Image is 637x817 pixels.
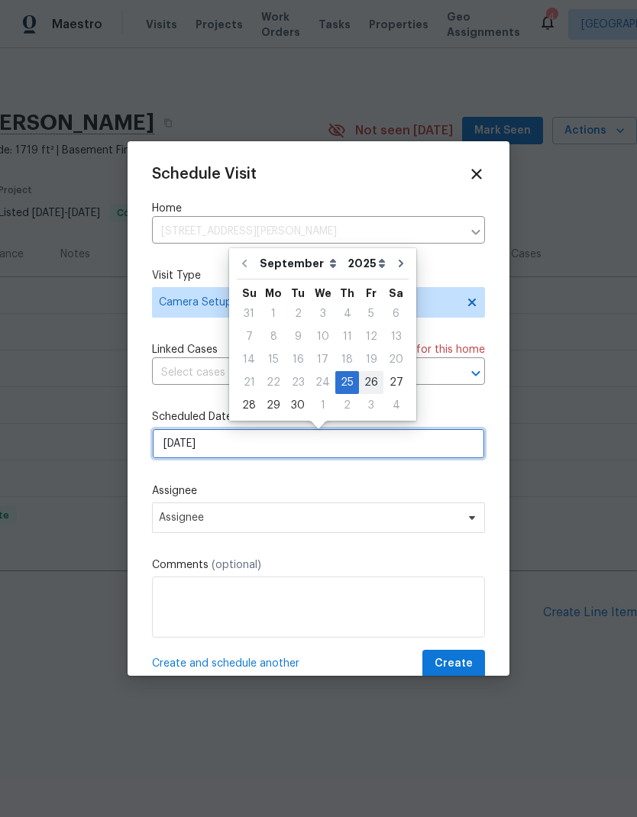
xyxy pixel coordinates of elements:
[286,302,310,325] div: Tue Sep 02 2025
[359,394,383,417] div: Fri Oct 03 2025
[152,201,485,216] label: Home
[335,372,359,393] div: 25
[152,361,442,385] input: Select cases
[237,302,261,325] div: Sun Aug 31 2025
[383,326,409,347] div: 13
[237,395,261,416] div: 28
[310,395,335,416] div: 1
[286,372,310,393] div: 23
[152,428,485,459] input: M/D/YYYY
[359,326,383,347] div: 12
[359,395,383,416] div: 3
[256,252,344,275] select: Month
[468,166,485,182] span: Close
[315,288,331,299] abbr: Wednesday
[152,166,257,182] span: Schedule Visit
[465,363,487,384] button: Open
[335,302,359,325] div: Thu Sep 04 2025
[335,303,359,325] div: 4
[237,349,261,370] div: 14
[359,371,383,394] div: Fri Sep 26 2025
[152,409,485,425] label: Scheduled Date
[310,348,335,371] div: Wed Sep 17 2025
[152,656,299,671] span: Create and schedule another
[335,349,359,370] div: 18
[237,326,261,347] div: 7
[237,372,261,393] div: 21
[261,325,286,348] div: Mon Sep 08 2025
[383,372,409,393] div: 27
[261,303,286,325] div: 1
[152,557,485,573] label: Comments
[335,325,359,348] div: Thu Sep 11 2025
[383,395,409,416] div: 4
[383,325,409,348] div: Sat Sep 13 2025
[242,288,257,299] abbr: Sunday
[310,303,335,325] div: 3
[310,372,335,393] div: 24
[366,288,377,299] abbr: Friday
[359,349,383,370] div: 19
[383,349,409,370] div: 20
[286,349,310,370] div: 16
[359,325,383,348] div: Fri Sep 12 2025
[261,302,286,325] div: Mon Sep 01 2025
[237,303,261,325] div: 31
[435,654,473,673] span: Create
[261,395,286,416] div: 29
[310,371,335,394] div: Wed Sep 24 2025
[340,288,354,299] abbr: Thursday
[286,395,310,416] div: 30
[383,302,409,325] div: Sat Sep 06 2025
[390,248,412,279] button: Go to next month
[310,302,335,325] div: Wed Sep 03 2025
[286,326,310,347] div: 9
[344,252,390,275] select: Year
[152,220,462,244] input: Enter in an address
[261,394,286,417] div: Mon Sep 29 2025
[335,326,359,347] div: 11
[261,372,286,393] div: 22
[359,302,383,325] div: Fri Sep 05 2025
[310,326,335,347] div: 10
[286,303,310,325] div: 2
[212,560,261,570] span: (optional)
[261,371,286,394] div: Mon Sep 22 2025
[359,372,383,393] div: 26
[237,348,261,371] div: Sun Sep 14 2025
[286,348,310,371] div: Tue Sep 16 2025
[159,512,458,524] span: Assignee
[422,650,485,678] button: Create
[261,349,286,370] div: 15
[383,303,409,325] div: 6
[152,483,485,499] label: Assignee
[383,348,409,371] div: Sat Sep 20 2025
[383,371,409,394] div: Sat Sep 27 2025
[261,348,286,371] div: Mon Sep 15 2025
[359,348,383,371] div: Fri Sep 19 2025
[310,349,335,370] div: 17
[310,325,335,348] div: Wed Sep 10 2025
[152,342,218,357] span: Linked Cases
[335,394,359,417] div: Thu Oct 02 2025
[152,268,485,283] label: Visit Type
[286,371,310,394] div: Tue Sep 23 2025
[237,325,261,348] div: Sun Sep 07 2025
[310,394,335,417] div: Wed Oct 01 2025
[286,394,310,417] div: Tue Sep 30 2025
[383,394,409,417] div: Sat Oct 04 2025
[159,295,456,310] span: Camera Setup
[389,288,403,299] abbr: Saturday
[335,395,359,416] div: 2
[233,248,256,279] button: Go to previous month
[335,348,359,371] div: Thu Sep 18 2025
[286,325,310,348] div: Tue Sep 09 2025
[265,288,282,299] abbr: Monday
[237,371,261,394] div: Sun Sep 21 2025
[261,326,286,347] div: 8
[359,303,383,325] div: 5
[335,371,359,394] div: Thu Sep 25 2025
[291,288,305,299] abbr: Tuesday
[237,394,261,417] div: Sun Sep 28 2025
